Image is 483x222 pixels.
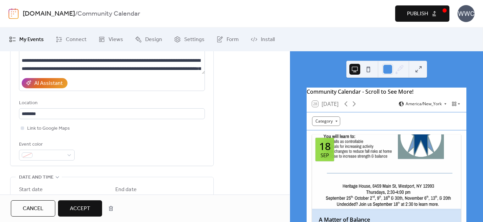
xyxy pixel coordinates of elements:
a: Settings [169,30,210,49]
div: Event color [19,141,73,149]
b: / [75,7,77,20]
div: Location [19,99,204,107]
a: Form [211,30,244,49]
span: Date and time [19,173,54,182]
b: Community Calendar [77,7,140,20]
span: Cancel [23,205,43,213]
a: Views [93,30,128,49]
span: Link to Google Maps [27,125,70,133]
div: Start date [19,186,43,194]
span: Settings [184,36,205,44]
span: Design [145,36,162,44]
span: America/New_York [406,102,442,106]
button: Cancel [11,200,55,217]
div: Sep [321,153,329,158]
button: AI Assistant [22,78,67,88]
a: Connect [51,30,92,49]
span: Install [261,36,275,44]
div: End date [115,186,137,194]
span: Connect [66,36,86,44]
a: My Events [4,30,49,49]
div: 18 [319,141,331,151]
span: Publish [407,10,428,18]
a: [DOMAIN_NAME] [23,7,75,20]
span: Form [227,36,239,44]
span: Accept [70,205,90,213]
button: Publish [395,5,449,22]
a: Install [246,30,280,49]
div: AI Assistant [34,79,63,88]
button: Accept [58,200,102,217]
span: Views [109,36,123,44]
a: Design [130,30,167,49]
div: Community Calendar - Scroll to See More! [307,88,466,96]
span: My Events [19,36,44,44]
img: logo [8,8,19,19]
div: WWC [458,5,475,22]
